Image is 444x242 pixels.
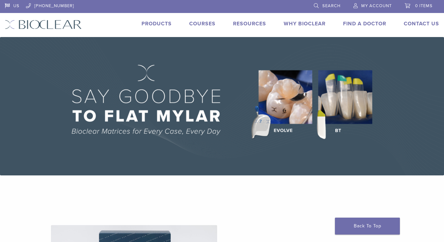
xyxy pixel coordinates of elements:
[404,20,439,27] a: Contact Us
[322,3,340,8] span: Search
[415,3,433,8] span: 0 items
[5,20,82,29] img: Bioclear
[335,218,400,235] a: Back To Top
[284,20,326,27] a: Why Bioclear
[142,20,172,27] a: Products
[361,3,392,8] span: My Account
[189,20,216,27] a: Courses
[233,20,266,27] a: Resources
[343,20,386,27] a: Find A Doctor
